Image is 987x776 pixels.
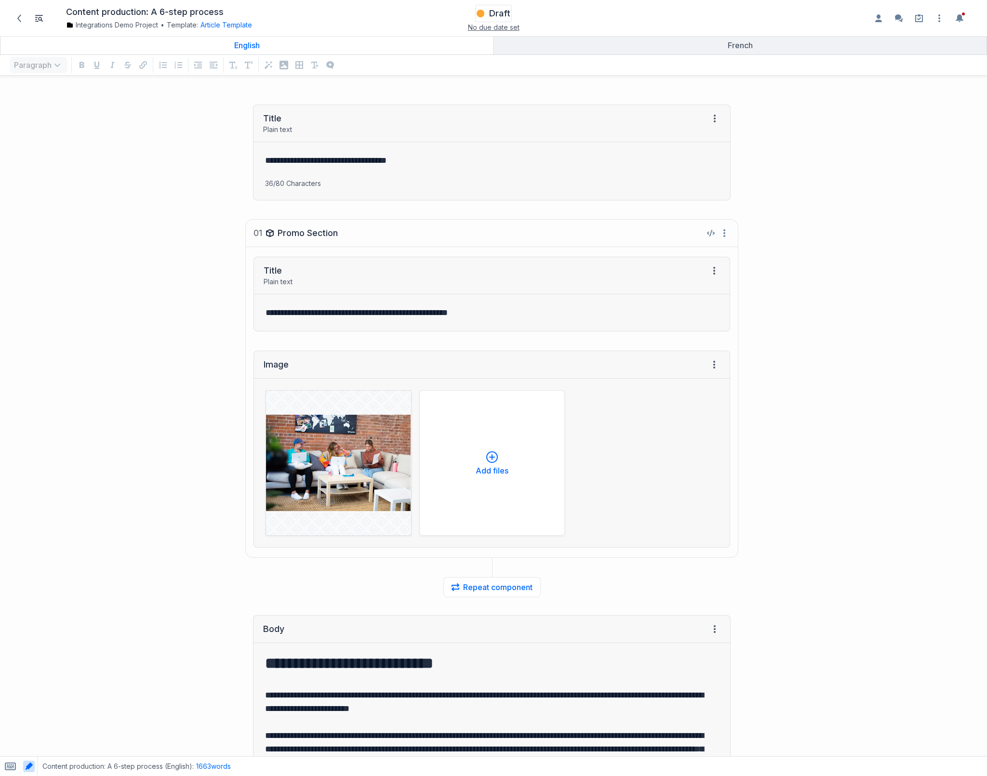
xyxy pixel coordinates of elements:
[497,40,983,50] div: French
[468,22,520,32] button: No due date set
[21,757,37,776] span: Toggle AI highlighting in content
[493,36,987,54] a: French
[196,762,231,770] span: 1663 words
[278,227,338,239] div: Promo Section
[709,113,720,124] span: Field menu
[160,20,164,30] span: •
[263,113,281,124] div: Title
[253,179,730,188] p: 36/80 Characters
[443,577,541,597] button: Repeat component
[475,5,512,22] button: Draft
[705,227,717,239] button: View component HTML
[66,20,326,30] div: Template:
[4,40,489,50] div: English
[709,623,720,635] span: Field menu
[23,761,35,772] button: Toggle AI highlighting in content
[871,11,886,26] button: Enable the assignees sidebar
[200,20,252,30] button: Article Template
[31,11,47,26] button: Toggle Item List
[66,7,224,18] h1: Content production: A 6-step process
[263,125,292,133] span: Plain text
[419,390,565,536] button: Add files
[489,8,510,19] h3: Draft
[11,10,27,26] a: Back
[339,5,648,31] div: DraftNo due date set
[264,359,289,370] div: Image
[264,265,282,276] div: Title
[911,11,927,26] a: Setup guide
[476,467,508,474] p: Add files
[196,762,231,771] button: 1663words
[263,623,284,635] div: Body
[0,36,493,54] a: English
[198,20,252,30] div: Article Template
[66,20,158,30] a: Integrations Demo Project
[468,23,520,31] span: No due date set
[253,227,262,239] span: 01
[952,11,967,26] button: Toggle the notification sidebar
[708,359,720,370] span: Field menu
[42,762,194,771] span: Content production: A 6-step process (English) :
[8,55,69,75] div: Paragraph
[264,277,293,286] span: Plain text
[708,265,720,276] span: Field menu
[891,11,907,26] button: Enable the commenting sidebar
